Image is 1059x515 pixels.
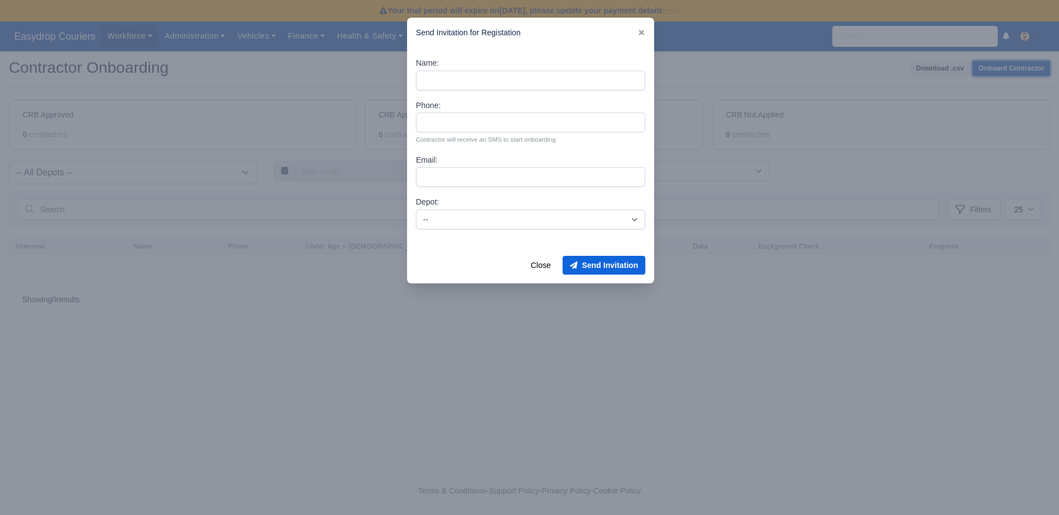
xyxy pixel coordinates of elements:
iframe: Chat Widget [1004,462,1059,515]
label: Phone: [416,99,441,112]
label: Name: [416,57,439,69]
div: Send Invitation for Registation [407,18,654,48]
label: Depot: [416,196,439,208]
button: Close [523,256,558,275]
small: Contractor will receive an SMS to start onboarding [416,135,645,144]
button: Send Invitation [563,256,645,275]
label: Email: [416,154,438,167]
